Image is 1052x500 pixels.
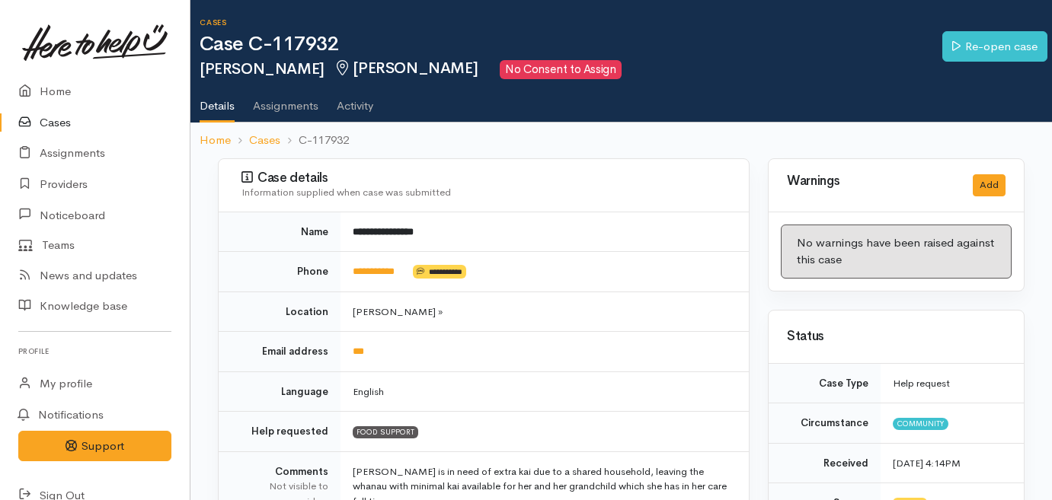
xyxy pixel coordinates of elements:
[190,123,1052,158] nav: breadcrumb
[200,18,942,27] h6: Cases
[219,412,341,452] td: Help requested
[253,79,318,122] a: Assignments
[942,31,1047,62] a: Re-open case
[500,60,622,79] span: No Consent to Assign
[353,426,418,438] span: FOOD SUPPORT
[769,403,881,444] td: Circumstance
[219,212,341,252] td: Name
[280,132,349,149] li: C-117932
[219,332,341,372] td: Email address
[353,305,443,318] span: [PERSON_NAME] »
[200,132,231,149] a: Home
[769,443,881,483] td: Received
[893,457,961,470] time: [DATE] 4:14PM
[337,79,373,122] a: Activity
[334,59,478,78] span: [PERSON_NAME]
[241,170,731,186] h3: Case details
[769,364,881,403] td: Case Type
[18,341,171,361] h6: Profile
[200,79,235,123] a: Details
[219,371,341,412] td: Language
[200,60,942,79] h2: [PERSON_NAME]
[881,364,1024,403] td: Help request
[249,132,280,149] a: Cases
[219,252,341,292] td: Phone
[341,371,749,412] td: English
[18,431,171,462] button: Support
[219,291,341,332] td: Location
[787,330,1006,344] h3: Status
[787,174,954,189] h3: Warnings
[781,225,1012,279] div: No warnings have been raised against this case
[973,174,1006,196] button: Add
[241,185,731,200] div: Information supplied when case was submitted
[893,418,948,430] span: Community
[200,33,942,56] h1: Case C-117932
